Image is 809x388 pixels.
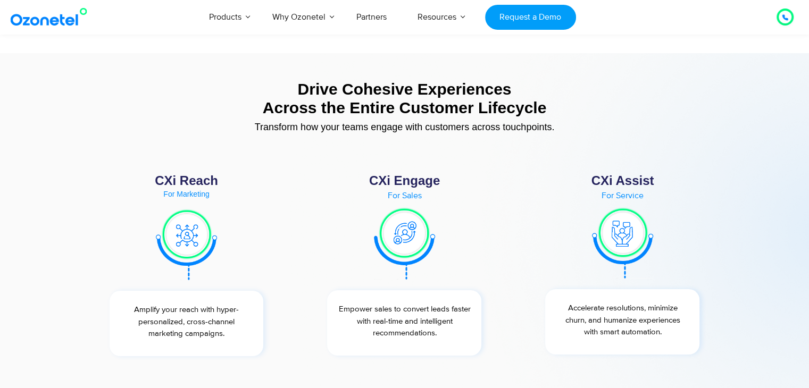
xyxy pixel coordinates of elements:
div: CXi Reach [99,174,274,187]
div: For Marketing [99,190,274,198]
div: Transform how your teams engage with customers across touchpoints. [83,122,727,132]
p: Empower sales to convert leads faster with real-time and intelligent recommendations. [332,303,476,340]
div: Drive Cohesive Experiences Across the Entire Customer Lifecycle [83,80,727,117]
a: Request a Demo [485,5,576,30]
div: For Service [535,191,710,200]
div: For Sales [316,191,492,200]
div: CXi Engage [316,174,492,187]
p: Accelerate resolutions, minimize churn, and humanize experiences with smart automation. [551,302,694,339]
div: CXi Assist [535,174,710,187]
p: Amplify your reach with hyper-personalized, cross-channel marketing campaigns. [115,304,258,340]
